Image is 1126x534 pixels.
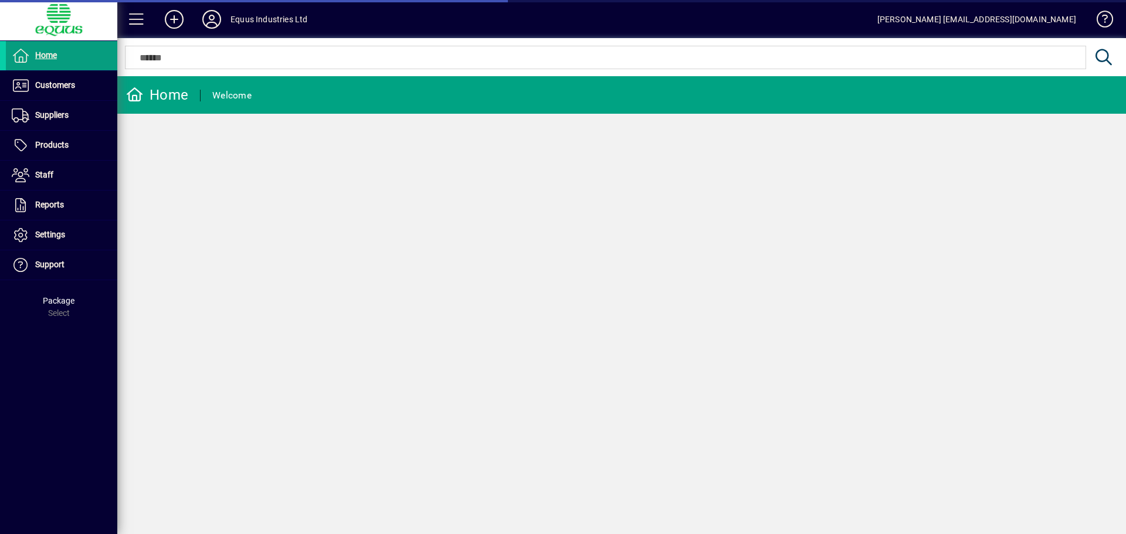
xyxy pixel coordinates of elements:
span: Suppliers [35,110,69,120]
div: Welcome [212,86,252,105]
a: Suppliers [6,101,117,130]
span: Customers [35,80,75,90]
button: Profile [193,9,230,30]
a: Customers [6,71,117,100]
a: Staff [6,161,117,190]
a: Knowledge Base [1088,2,1111,40]
span: Home [35,50,57,60]
div: [PERSON_NAME] [EMAIL_ADDRESS][DOMAIN_NAME] [877,10,1076,29]
a: Reports [6,191,117,220]
a: Support [6,250,117,280]
a: Settings [6,220,117,250]
div: Home [126,86,188,104]
span: Support [35,260,65,269]
span: Reports [35,200,64,209]
a: Products [6,131,117,160]
button: Add [155,9,193,30]
span: Products [35,140,69,149]
span: Package [43,296,74,305]
span: Settings [35,230,65,239]
span: Staff [35,170,53,179]
div: Equus Industries Ltd [230,10,308,29]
